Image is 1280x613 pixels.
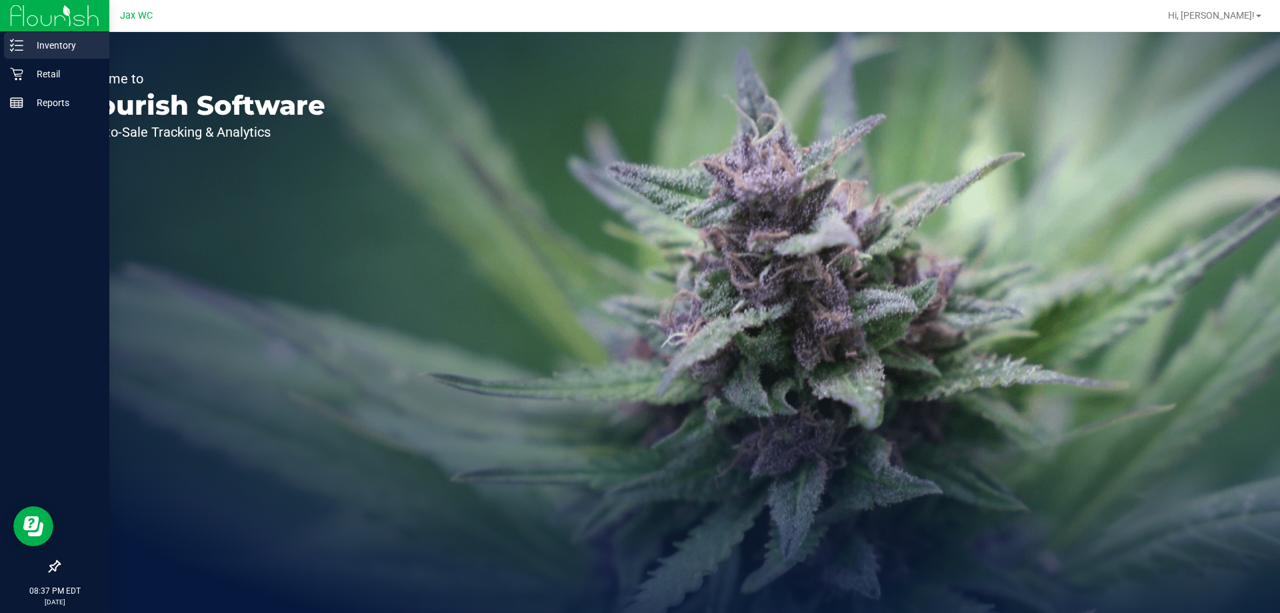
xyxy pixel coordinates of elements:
[10,67,23,81] inline-svg: Retail
[10,39,23,52] inline-svg: Inventory
[23,37,103,53] p: Inventory
[72,92,325,119] p: Flourish Software
[23,66,103,82] p: Retail
[10,96,23,109] inline-svg: Reports
[72,72,325,85] p: Welcome to
[1168,10,1255,21] span: Hi, [PERSON_NAME]!
[6,585,103,597] p: 08:37 PM EDT
[13,506,53,546] iframe: Resource center
[23,95,103,111] p: Reports
[6,597,103,607] p: [DATE]
[120,10,153,21] span: Jax WC
[72,125,325,139] p: Seed-to-Sale Tracking & Analytics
